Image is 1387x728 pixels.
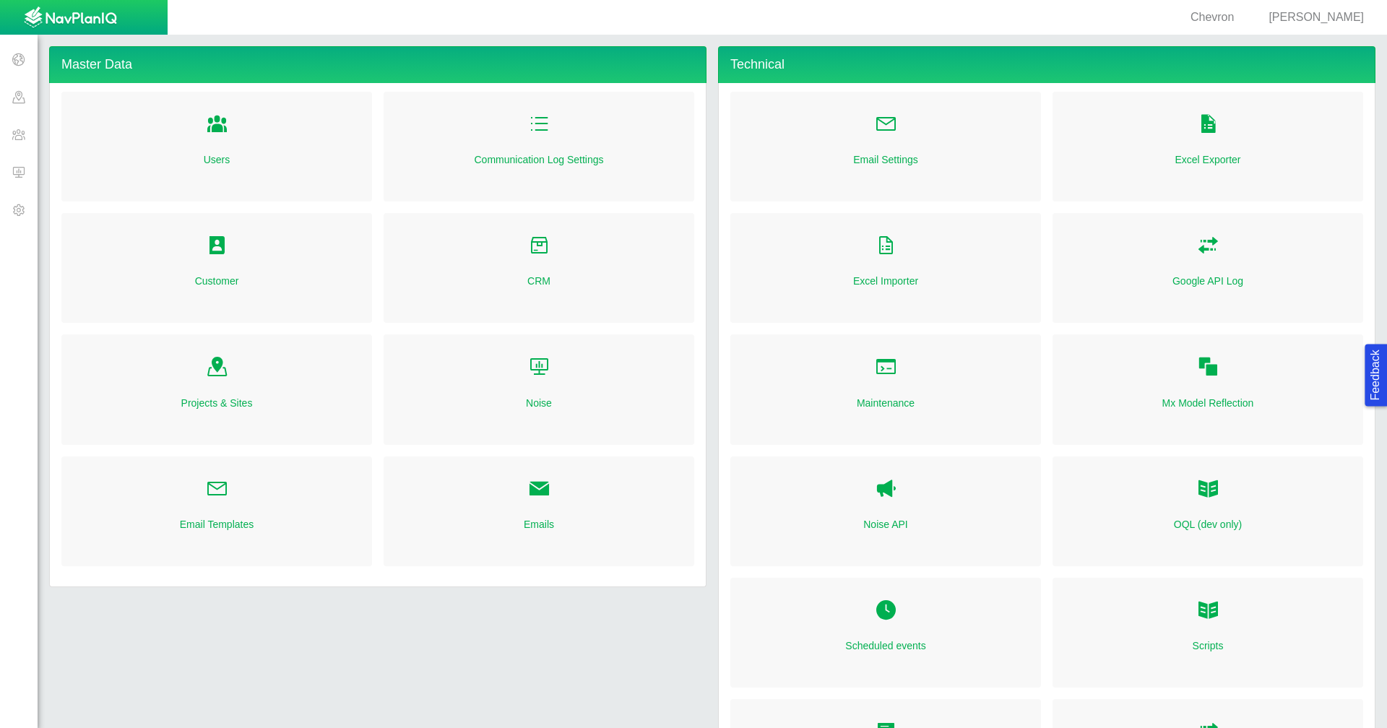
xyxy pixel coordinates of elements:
a: Excel Importer [853,274,918,288]
a: Folder Open Icon [875,595,897,627]
a: Email Templates [180,517,254,532]
a: Folder Open Icon [528,474,550,506]
a: Folder Open Icon [875,230,897,262]
a: Folder Open Icon [1197,230,1219,262]
h4: Master Data [49,46,707,83]
div: Folder Open Icon Email Templates [61,456,372,566]
a: Excel Exporter [1175,152,1240,167]
a: Folder Open Icon [528,352,550,383]
a: Folder Open Icon [206,109,228,141]
a: Scheduled events [845,638,925,653]
span: [PERSON_NAME] [1269,11,1364,23]
a: Emails [524,517,554,532]
span: Chevron [1191,11,1234,23]
a: Noise API [863,517,907,532]
a: Folder Open Icon [1197,352,1219,383]
a: Folder Open Icon [875,352,897,383]
div: Folder Open Icon Mx Model Reflection [1053,334,1363,444]
a: Folder Open Icon [875,109,897,141]
a: Mx Model Reflection [1162,396,1254,410]
a: Users [204,152,230,167]
a: Folder Open Icon [206,474,228,506]
a: Folder Open Icon [1197,595,1219,627]
a: Folder Open Icon [528,109,550,141]
a: Maintenance [857,396,915,410]
div: Folder Open Icon Scripts [1053,578,1363,688]
div: Folder Open Icon Excel Importer [730,213,1041,323]
div: Noise API Noise API [730,456,1041,566]
a: Scripts [1193,638,1224,653]
a: Email Settings [853,152,917,167]
div: Folder Open Icon Communication Log Settings [384,92,694,201]
div: Folder Open Icon Email Settings [730,92,1041,201]
div: Folder Open Icon Excel Exporter [1053,92,1363,201]
a: CRM [527,274,550,288]
div: Folder Open Icon Customer [61,213,372,323]
a: Folder Open Icon [206,352,228,383]
a: Noise API [875,474,897,506]
div: Folder Open Icon Users [61,92,372,201]
a: OQL (dev only) [1174,517,1242,532]
a: OQL [1197,474,1219,506]
a: Noise [526,396,552,410]
a: Google API Log [1172,274,1243,288]
button: Feedback [1365,344,1387,406]
a: Folder Open Icon [1197,109,1219,141]
div: [PERSON_NAME] [1251,9,1370,26]
a: Projects & Sites [181,396,253,410]
div: Folder Open Icon Emails [384,456,694,566]
a: Folder Open Icon [528,230,550,262]
a: Customer [195,274,239,288]
a: Folder Open Icon [206,230,228,262]
a: Communication Log Settings [475,152,604,167]
div: OQL OQL (dev only) [1053,456,1363,566]
h4: Technical [718,46,1375,83]
div: Folder Open Icon CRM [384,213,694,323]
div: Folder Open Icon Projects & Sites [61,334,372,444]
div: Folder Open Icon Google API Log [1053,213,1363,323]
div: Folder Open Icon Maintenance [730,334,1041,444]
div: Folder Open Icon Scheduled events [730,578,1041,688]
div: Folder Open Icon Noise [384,334,694,444]
img: UrbanGroupSolutionsTheme$USG_Images$logo.png [24,6,117,30]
